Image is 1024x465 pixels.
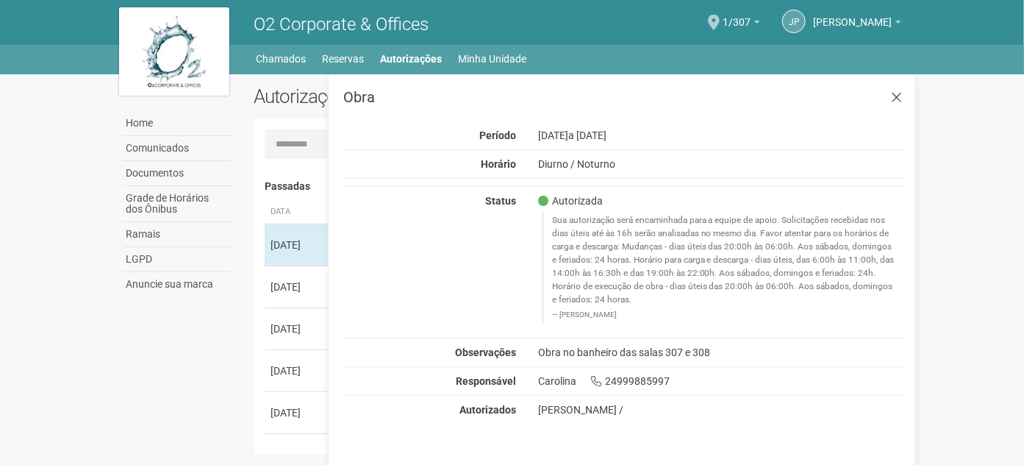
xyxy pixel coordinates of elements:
div: Diurno / Noturno [527,157,916,171]
h4: Passadas [265,181,895,192]
strong: Horário [481,158,516,170]
div: [DATE] [271,405,325,420]
div: [PERSON_NAME] / [538,403,905,416]
div: [DATE] [271,238,325,252]
a: [PERSON_NAME] [813,18,901,30]
span: João Pedro do Nascimento [813,2,892,28]
div: Obra no banheiro das salas 307 e 308 [527,346,916,359]
a: Chamados [257,49,307,69]
th: Data [265,200,331,224]
strong: Autorizados [459,404,516,416]
a: Documentos [123,161,232,186]
div: [DATE] [527,129,916,142]
div: [DATE] [271,280,325,294]
strong: Observações [455,347,516,358]
blockquote: Sua autorização será encaminhada para a equipe de apoio. Solicitações recebidas nos dias úteis at... [542,211,905,322]
a: JP [782,10,806,33]
a: Grade de Horários dos Ônibus [123,186,232,222]
a: Comunicados [123,136,232,161]
span: 1/307 [723,2,751,28]
h3: Obra [343,90,904,104]
img: logo.jpg [119,7,229,96]
a: Reservas [323,49,365,69]
div: [DATE] [271,363,325,378]
span: O2 Corporate & Offices [254,14,429,35]
div: Carolina 24999885997 [527,375,916,388]
a: LGPD [123,247,232,272]
div: [DATE] [271,322,325,336]
a: Home [123,111,232,136]
h2: Autorizações [254,85,568,107]
strong: Período [479,129,516,141]
a: Autorizações [381,49,443,69]
a: Minha Unidade [459,49,527,69]
strong: Status [485,195,516,207]
strong: Responsável [456,375,516,387]
footer: [PERSON_NAME] [552,310,897,320]
a: Ramais [123,222,232,247]
span: Autorizada [538,194,603,207]
span: a [DATE] [568,129,606,141]
a: 1/307 [723,18,760,30]
a: Anuncie sua marca [123,272,232,297]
